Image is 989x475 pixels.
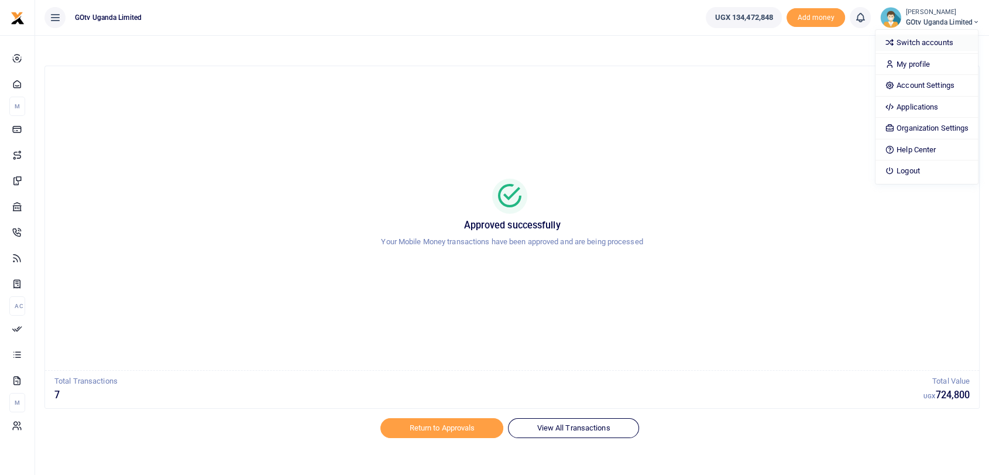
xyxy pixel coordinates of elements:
[380,418,503,438] a: Return to Approvals
[59,220,965,231] h5: Approved successfully
[70,12,146,23] span: GOtv Uganda Limited
[706,7,782,28] a: UGX 134,472,848
[701,7,787,28] li: Wallet ballance
[906,17,980,28] span: GOtv Uganda Limited
[880,7,901,28] img: profile-user
[508,418,638,438] a: View All Transactions
[875,35,978,51] a: Switch accounts
[11,11,25,25] img: logo-small
[787,8,845,28] span: Add money
[11,13,25,22] a: logo-small logo-large logo-large
[54,375,923,388] p: Total Transactions
[875,99,978,115] a: Applications
[875,56,978,73] a: My profile
[9,296,25,316] li: Ac
[880,7,980,28] a: profile-user [PERSON_NAME] GOtv Uganda Limited
[787,8,845,28] li: Toup your wallet
[715,12,773,23] span: UGX 134,472,848
[875,77,978,94] a: Account Settings
[906,8,980,18] small: [PERSON_NAME]
[923,375,970,388] p: Total Value
[923,389,970,401] h5: 724,800
[54,389,923,401] h5: 7
[787,12,845,21] a: Add money
[9,97,25,116] li: M
[875,120,978,136] a: Organization Settings
[59,236,965,248] p: Your Mobile Money transactions have been approved and are being processed
[875,163,978,179] a: Logout
[9,393,25,412] li: M
[923,393,935,399] small: UGX
[875,142,978,158] a: Help Center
